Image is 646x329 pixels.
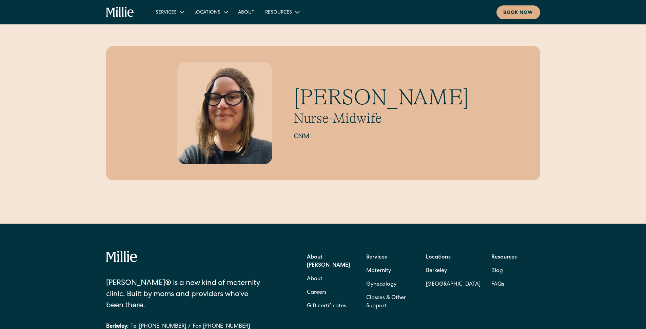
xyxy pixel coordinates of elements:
div: Services [156,9,177,16]
a: Gift certificates [307,300,346,313]
a: home [106,7,134,18]
div: [PERSON_NAME]® is a new kind of maternity clinic. Built by moms and providers who’ve been there. [106,278,266,312]
a: Careers [307,286,327,300]
strong: Services [366,255,387,260]
strong: About [PERSON_NAME] [307,255,350,268]
a: About [307,272,322,286]
a: [GEOGRAPHIC_DATA] [426,278,481,291]
div: Book now [503,9,533,17]
a: Maternity [366,264,391,278]
strong: Locations [426,255,451,260]
a: Book now [496,5,540,19]
a: About [233,6,260,18]
div: Resources [260,6,304,18]
a: Gynecology [366,278,396,291]
div: Resources [265,9,292,16]
a: Berkeley [426,264,481,278]
h2: CNM [294,132,469,142]
div: Services [150,6,189,18]
a: FAQs [491,278,504,291]
div: Locations [194,9,220,16]
h2: Nurse-Midwife [294,110,469,126]
a: Blog [491,264,503,278]
a: Classes & Other Support [366,291,415,313]
div: Locations [189,6,233,18]
strong: Resources [491,255,517,260]
h1: [PERSON_NAME] [294,84,469,110]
